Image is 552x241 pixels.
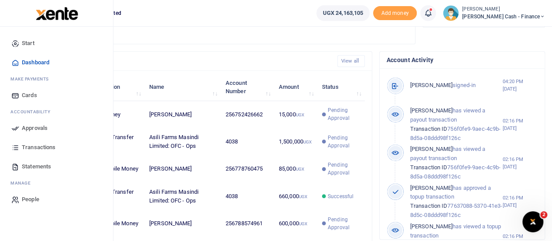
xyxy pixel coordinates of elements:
span: Pending Approval [328,216,360,231]
a: Add money [373,9,417,16]
small: 04:20 PM [DATE] [502,78,538,93]
span: [PERSON_NAME] [410,146,453,152]
th: Amount: activate to sort column ascending [274,73,317,101]
td: Asili Farms Masindi Limited: OFC - Ops [144,183,221,210]
img: logo-large [36,7,78,20]
small: UGX [299,194,307,199]
h4: Recent Transactions [41,56,330,66]
span: Transactions [22,143,55,152]
img: profile-user [443,5,459,21]
a: UGX 24,163,105 [316,5,370,21]
td: Airtel Money [85,101,144,128]
td: Asili Farms Masindi Limited: OFC - Ops [144,128,221,155]
iframe: Intercom live chat [522,211,543,232]
span: countability [17,108,50,115]
td: Account Transfer outwards [85,128,144,155]
span: [PERSON_NAME] [410,223,453,230]
td: 85,000 [274,155,317,182]
span: Pending Approval [328,134,360,150]
span: UGX 24,163,105 [323,9,363,17]
small: [PERSON_NAME] [462,6,545,13]
span: Transaction ID [410,203,447,209]
th: Status: activate to sort column ascending [317,73,365,101]
td: 15,000 [274,101,317,128]
td: [PERSON_NAME] [144,155,221,182]
th: Transaction: activate to sort column ascending [85,73,144,101]
span: anage [15,180,31,186]
li: M [7,176,106,190]
td: 4038 [221,183,274,210]
li: M [7,72,106,86]
span: [PERSON_NAME] Cash - Finance [462,13,545,21]
span: People [22,195,39,204]
a: People [7,190,106,209]
a: Cards [7,86,106,105]
td: 256752426662 [221,101,274,128]
td: 1,500,000 [274,128,317,155]
p: has viewed a payout transaction 756f0fe9-9aec-4c9b-8d5a-08ddd98f126c [410,145,503,181]
a: Approvals [7,119,106,138]
small: 02:16 PM [DATE] [502,156,538,171]
span: Transaction ID [410,164,447,171]
span: Statements [22,162,51,171]
small: UGX [299,221,307,226]
span: Start [22,39,34,48]
td: 4038 [221,128,274,155]
td: MTN Mobile Money [85,210,144,237]
a: profile-user [PERSON_NAME] [PERSON_NAME] Cash - Finance [443,5,545,21]
td: 256778760475 [221,155,274,182]
li: Wallet ballance [313,5,373,21]
td: [PERSON_NAME] [144,210,221,237]
td: [PERSON_NAME] [144,101,221,128]
th: Account Number: activate to sort column ascending [221,73,274,101]
span: Successful [328,192,353,200]
h4: Account Activity [387,55,538,65]
a: logo-small logo-large logo-large [35,10,78,16]
span: [PERSON_NAME] [410,185,453,191]
span: Dashboard [22,58,49,67]
span: Approvals [22,124,48,133]
a: View all [337,55,365,67]
span: [PERSON_NAME] [410,82,453,88]
td: 256788574961 [221,210,274,237]
td: MTN Mobile Money [85,155,144,182]
td: 660,000 [274,183,317,210]
span: Transaction ID [410,126,447,132]
small: 02:16 PM [DATE] [502,194,538,209]
a: Start [7,34,106,53]
a: Dashboard [7,53,106,72]
a: Statements [7,157,106,176]
span: ake Payments [15,76,49,82]
td: 600,000 [274,210,317,237]
span: Add money [373,6,417,21]
li: Toup your wallet [373,6,417,21]
span: Cards [22,91,37,100]
span: Pending Approval [328,106,360,122]
a: Transactions [7,138,106,157]
p: has viewed a payout transaction 756f0fe9-9aec-4c9b-8d5a-08ddd98f126c [410,106,503,143]
small: UGX [295,167,304,171]
span: [PERSON_NAME] [410,107,453,114]
small: 02:16 PM [DATE] [502,117,538,132]
p: has approved a topup transaction 77637088-5370-41e3-8d5c-08ddd98f126c [410,184,503,220]
p: signed-in [410,81,503,90]
td: Account Transfer outwards [85,183,144,210]
small: UGX [303,140,312,144]
th: Name: activate to sort column ascending [144,73,221,101]
small: UGX [295,112,304,117]
span: 2 [540,211,547,218]
li: Ac [7,105,106,119]
span: Pending Approval [328,161,360,177]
